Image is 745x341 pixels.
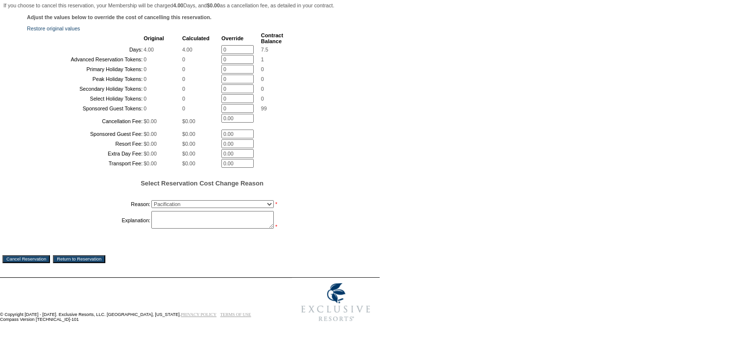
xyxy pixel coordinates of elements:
span: $0.00 [182,118,195,124]
b: 4.00 [173,2,184,8]
b: Calculated [182,35,210,41]
span: 0 [261,76,264,82]
span: 4.00 [182,47,192,52]
span: 0 [144,105,146,111]
input: Cancel Reservation [2,255,50,263]
span: 0 [182,56,185,62]
span: 0 [261,66,264,72]
td: Explanation: [28,211,150,230]
h5: Select Reservation Cost Change Reason [27,180,377,187]
span: $0.00 [182,141,195,147]
td: Advanced Reservation Tokens: [28,55,143,64]
span: 0 [144,66,146,72]
span: 0 [182,76,185,82]
span: 7.5 [261,47,268,52]
a: PRIVACY POLICY [181,312,216,317]
span: 0 [144,86,146,92]
b: Adjust the values below to override the cost of cancelling this reservation. [27,14,212,20]
td: Resort Fee: [28,139,143,148]
td: Sponsored Guest Tokens: [28,104,143,113]
b: Contract Balance [261,32,283,44]
span: 0 [144,96,146,102]
b: $0.00 [207,2,220,8]
a: Restore original values [27,26,80,31]
a: TERMS OF USE [220,312,251,317]
span: $0.00 [182,131,195,137]
span: $0.00 [144,160,157,166]
td: Peak Holiday Tokens: [28,75,143,83]
span: 1 [261,56,264,62]
span: 99 [261,105,267,111]
td: Extra Day Fee: [28,149,143,158]
td: Sponsored Guest Fee: [28,130,143,138]
span: 0 [144,76,146,82]
span: 0 [261,86,264,92]
b: Original [144,35,164,41]
span: $0.00 [144,151,157,157]
span: 0 [182,86,185,92]
span: 0 [144,56,146,62]
span: 0 [182,105,185,111]
td: Secondary Holiday Tokens: [28,84,143,93]
span: $0.00 [144,141,157,147]
span: $0.00 [144,131,157,137]
td: Primary Holiday Tokens: [28,65,143,74]
td: Transport Fee: [28,159,143,168]
span: $0.00 [182,160,195,166]
img: Exclusive Resorts [292,278,380,327]
input: Return to Reservation [53,255,105,263]
span: 0 [182,66,185,72]
td: Select Holiday Tokens: [28,94,143,103]
td: Cancellation Fee: [28,114,143,129]
span: 0 [182,96,185,102]
span: 4.00 [144,47,154,52]
p: If you choose to cancel this reservation, your Membership will be charged Days, and as a cancella... [3,2,376,8]
b: Override [221,35,243,41]
span: $0.00 [182,151,195,157]
td: Days: [28,45,143,54]
span: 0 [261,96,264,102]
span: $0.00 [144,118,157,124]
td: Reason: [28,198,150,210]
